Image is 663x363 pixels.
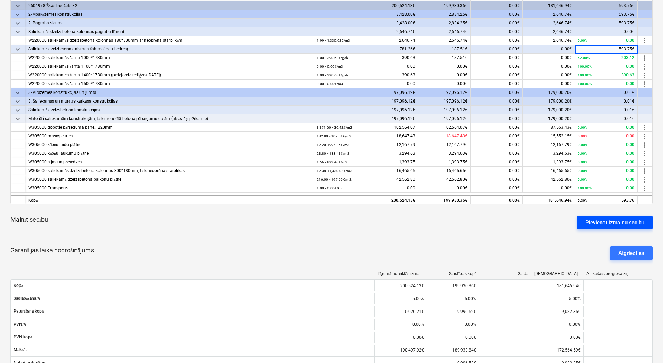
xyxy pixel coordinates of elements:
div: 0.00 [578,175,634,184]
div: 3- Virszemes konstrukcijas un jumts [28,88,311,97]
div: 197,096.12€ [314,97,418,106]
span: 87,563.43€ [551,125,572,130]
div: 2,646.74€ [523,19,575,27]
div: 0.00 [578,36,634,45]
small: 0.00 × 0.00€ / m3 [317,82,343,86]
div: 0.00€ [427,332,479,343]
div: 0.00% [374,319,427,330]
div: W305000 dobotie pārseguma paneļi 220mm [28,123,311,132]
div: 190,497.92€ [374,345,427,356]
span: more_vert [640,63,649,71]
span: 12,167.79€ [446,142,467,147]
div: 390.63 [578,71,634,80]
span: keyboard_arrow_down [14,19,22,27]
span: 42,562.80€ [551,177,572,182]
small: 0.00% [578,152,587,155]
div: 200,524.13€ [374,280,427,291]
span: more_vert [640,141,649,149]
span: 0.00€ [457,64,467,69]
div: W305000 kāpņu laukumu plātne [28,149,311,158]
div: W220000 saliekamās šahta 1400*1730mm (pēdējoreiz rediģēts [DATE]) [28,71,311,80]
span: 0.00€ [457,81,467,86]
div: [DEMOGRAPHIC_DATA] izmaksas [534,271,581,276]
span: more_vert [640,123,649,132]
span: 42,562.80€ [446,177,467,182]
span: 102,564.07€ [444,125,467,130]
span: more_vert [640,71,649,80]
div: 0.01€ [575,88,638,97]
div: 0.00 [578,123,634,132]
div: 0.01€ [575,106,638,114]
div: 2,834.25€ [418,19,471,27]
small: 100.00% [578,186,592,190]
span: 1,393.75€ [553,160,572,164]
div: 0.01€ [575,114,638,123]
span: 0.00€ [509,81,520,86]
small: 23.80 × 138.43€ / m2 [317,152,349,155]
small: 1.00 × 0.00€ / kpl. [317,186,344,190]
div: 42,562.80 [317,175,415,184]
div: 200,524.13€ [314,1,418,10]
div: Pievienot izmaiņu secību [585,218,644,227]
small: 0.00% [578,39,587,42]
div: 181,646.94€ [531,280,583,291]
div: Saliekamās dzelzsbetona kolonnas pagraba līmenī [28,27,311,36]
div: 3,428.00€ [314,19,418,27]
small: 0.00% [578,126,587,129]
div: 187.51€ [418,45,471,54]
div: 10,026.21€ [374,306,427,317]
div: 2,646.74€ [314,27,418,36]
span: keyboard_arrow_down [14,106,22,114]
span: 3,294.63€ [449,151,467,156]
span: keyboard_arrow_down [14,45,22,54]
div: Gaida [482,271,529,276]
div: 781.26€ [314,45,418,54]
div: 0.00 [578,167,634,175]
span: 0.00€ [509,168,520,173]
div: 5.00% [374,293,427,304]
span: 0.00€ [457,186,467,191]
div: 0.00 [578,184,634,193]
iframe: Chat Widget [628,330,663,363]
div: 0.00€ [471,106,523,114]
div: 0.00 [317,62,415,71]
span: more_vert [640,132,649,140]
span: more_vert [640,184,649,193]
div: 0.00 [317,184,415,193]
span: 0.00€ [509,73,520,78]
div: 179,000.20€ [523,97,575,106]
span: keyboard_arrow_down [14,115,22,123]
div: 0.00€ [531,332,583,343]
div: 172,564.59€ [531,345,583,356]
div: 593.76€ [575,1,638,10]
div: 3,428.00€ [314,10,418,19]
span: 0.00€ [561,55,572,60]
small: 12.20 × 997.36€ / m3 [317,143,349,147]
span: 0.00€ [509,64,520,69]
div: 3,294.63 [317,149,415,158]
small: 0.00% [578,160,587,164]
div: 197,096.12€ [314,88,418,97]
span: 16,465.65€ [446,168,467,173]
span: 0.00€ [509,142,520,147]
div: 0.00€ [471,1,523,10]
div: W220000 saliekamās šahta 1500*1730mm [28,80,311,88]
div: 16,465.65 [317,167,415,175]
div: 181,646.94€ [523,1,575,10]
div: 0.00€ [471,195,523,204]
div: 0.00 [317,80,415,88]
span: Maksāt [14,347,372,353]
span: PVN kopā [14,334,372,340]
div: 390.63 [317,71,415,80]
span: keyboard_arrow_down [14,28,22,36]
div: 2,646.74€ [523,10,575,19]
span: 0.00€ [561,81,572,86]
div: 189,933.84€ [427,345,479,356]
div: 593.75€ [575,19,638,27]
div: 593.75€ [575,45,638,54]
span: Kopā [14,283,372,288]
div: 2. Pagraba sienas [28,19,311,27]
small: 0.30% [578,199,587,202]
div: 3. Saliekamās un mūrētās karkasa konstrukcijas [28,97,311,106]
p: Garantijas laika nodrošinājums [10,246,94,260]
